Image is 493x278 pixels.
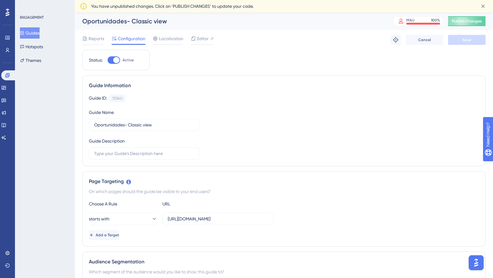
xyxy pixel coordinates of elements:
div: Choose A Rule [89,200,157,208]
button: Save [448,35,486,45]
button: Themes [20,55,41,66]
span: Need Help? [15,2,39,9]
span: Save [462,37,471,42]
div: URL [162,200,231,208]
div: 100 % [431,18,440,23]
span: Configuration [118,35,145,42]
span: Publish Changes [452,19,482,24]
span: Localization [159,35,183,42]
button: Hotspots [20,41,43,52]
span: Reports [89,35,104,42]
button: Guides [20,27,40,39]
input: Type your Guide’s Description here [94,150,195,157]
div: On which pages should the guide be visible to your end users? [89,188,479,195]
iframe: UserGuiding AI Assistant Launcher [467,253,486,272]
div: Guide Description [89,137,125,145]
input: Type your Guide’s Name here [94,121,195,128]
div: Oportunidades- Classic view [82,17,378,26]
span: Add a Target [96,233,119,238]
div: Guide Information [89,82,479,89]
div: Audience Segmentation [89,258,479,266]
span: You have unpublished changes. Click on ‘PUBLISH CHANGES’ to update your code. [91,2,254,10]
div: 153641 [112,96,123,101]
span: Active [123,58,134,63]
button: starts with [89,213,157,225]
span: starts with [89,215,109,223]
div: ENGAGEMENT [20,15,44,20]
div: Guide Name [89,109,114,116]
div: Status: [89,56,103,64]
div: Page Targeting [89,178,479,185]
button: Cancel [406,35,443,45]
div: Which segment of the audience would you like to show this guide to? [89,268,479,276]
button: Add a Target [89,230,119,240]
div: MAU [406,18,414,23]
div: Guide ID: [89,94,107,102]
span: Cancel [418,37,431,42]
input: yourwebsite.com/path [168,215,268,222]
span: Editor [197,35,209,42]
button: Publish Changes [448,16,486,26]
